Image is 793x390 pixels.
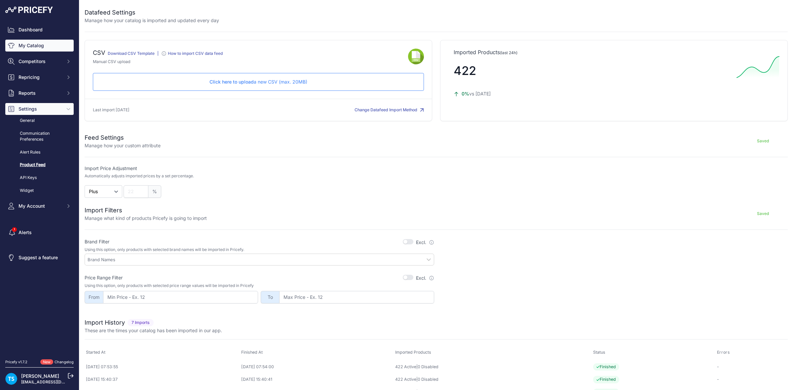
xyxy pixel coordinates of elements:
a: Communication Preferences [5,128,74,145]
td: | [394,360,592,373]
a: 0 Disabled [418,377,438,382]
p: - [717,364,786,370]
p: Automatically adjusts imported prices by a set percentage. [85,173,194,179]
span: 0% [462,91,469,96]
span: (last 24h) [500,50,517,55]
p: Manage how your custom attribute [85,142,161,149]
span: New [40,359,53,365]
button: Errors [717,350,731,355]
a: Suggest a feature [5,252,74,264]
p: vs [DATE] [454,90,731,97]
button: Competitors [5,55,74,67]
label: Import Price Adjustment [85,165,434,172]
span: Status [593,350,605,355]
span: % [148,185,161,198]
button: Repricing [5,71,74,83]
span: 422 [454,63,476,78]
span: Finished [593,376,619,383]
span: Click here to upload [209,79,254,85]
td: [DATE] 07:54:00 [240,360,394,373]
span: Errors [717,350,730,355]
td: [DATE] 15:40:37 [85,373,240,386]
a: Dashboard [5,24,74,36]
button: Saved [738,136,788,146]
a: API Keys [5,172,74,184]
div: CSV [93,48,105,59]
a: 0 Disabled [418,364,438,369]
td: [DATE] 07:53:55 [85,360,240,373]
span: Imported Products [395,350,431,355]
p: Last import [DATE] [93,107,130,113]
input: Min Price - Ex. 12 [103,291,258,303]
label: Price Range Filter [85,274,123,281]
td: | [394,373,592,386]
span: From [85,291,103,303]
button: My Account [5,200,74,212]
h2: Import Filters [85,206,207,215]
span: Settings [19,106,62,112]
label: Excl. [416,275,434,281]
a: [PERSON_NAME] [21,373,59,379]
nav: Sidebar [5,24,74,351]
button: Saved [738,208,788,219]
p: - [717,376,786,383]
label: Excl. [416,239,434,246]
span: Finished At [241,350,263,355]
td: [DATE] 15:40:41 [240,373,394,386]
img: Pricefy Logo [5,7,53,13]
input: Brand Names [88,257,434,263]
div: Pricefy v1.7.2 [5,359,27,365]
p: These are the times your catalog has been imported in our app. [85,327,222,334]
a: Product Feed [5,159,74,171]
a: My Catalog [5,40,74,52]
span: 7 Imports [128,319,154,327]
span: To [261,291,279,303]
div: | [157,51,159,59]
a: 422 Active [395,377,416,382]
p: Manage what kind of products Pricefy is going to import [85,215,207,222]
a: How to import CSV data feed [161,52,223,57]
h2: Import History [85,318,125,327]
span: Competitors [19,58,62,65]
button: Reports [5,87,74,99]
span: My Account [19,203,62,209]
a: General [5,115,74,126]
a: Alert Rules [5,147,74,158]
p: Manage how your catalog is imported and updated every day [85,17,219,24]
span: Started At [86,350,105,355]
p: a new CSV (max. 20MB) [98,79,418,85]
button: Change Datafeed Import Method [355,107,424,113]
a: Alerts [5,227,74,238]
h2: Feed Settings [85,133,161,142]
a: Widget [5,185,74,196]
input: 22 [124,185,148,198]
a: Download CSV Template [108,51,155,56]
span: Repricing [19,74,62,81]
a: Changelog [55,360,74,364]
p: Manual CSV upload [93,59,408,65]
a: 422 Active [395,364,416,369]
label: Brand Filter [85,238,109,245]
p: Using this option, only products with selected price range values will be imported in Pricefy [85,283,434,288]
p: Imported Products [454,48,774,56]
div: How to import CSV data feed [168,51,223,56]
h2: Datafeed Settings [85,8,219,17]
span: Reports [19,90,62,96]
span: Finished [593,363,619,371]
input: Max Price - Ex. 12 [279,291,434,303]
a: [EMAIL_ADDRESS][DOMAIN_NAME] [21,379,90,384]
button: Settings [5,103,74,115]
p: Using this option, only products with selected brand names will be imported in Pricefy. [85,247,434,252]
